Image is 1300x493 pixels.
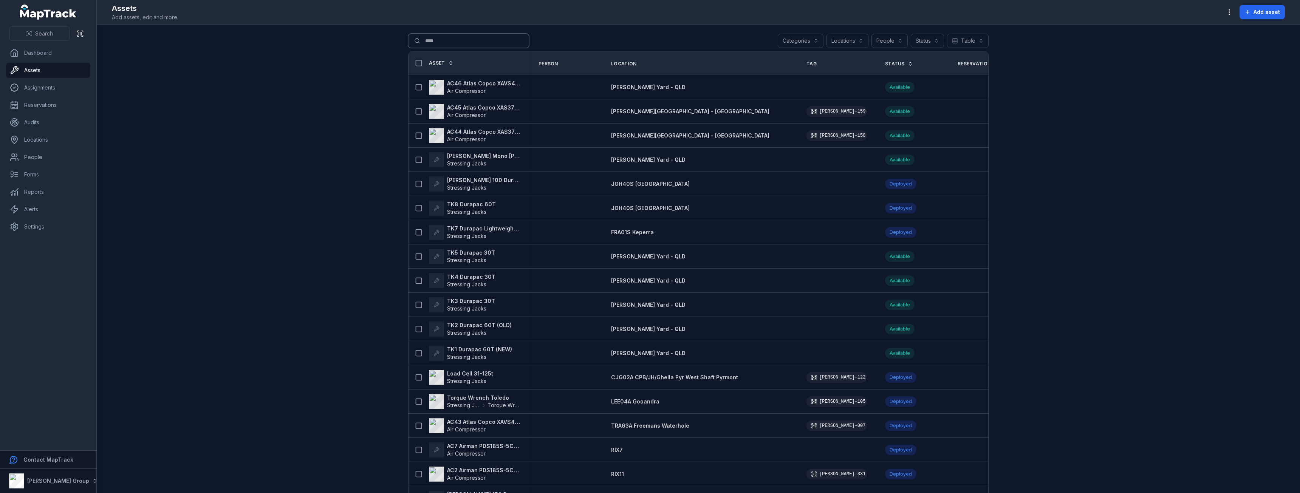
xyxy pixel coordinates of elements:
strong: TK4 Durapac 30T [447,273,495,281]
div: Deployed [885,203,916,213]
div: Deployed [885,396,916,407]
span: Add assets, edit and more. [112,14,178,21]
span: CJG02A CPB/JH/Ghella Pyr West Shaft Pyrmont [611,374,738,380]
button: Add asset [1240,5,1285,19]
div: Available [885,324,915,334]
span: Air Compressor [447,112,486,118]
span: Air Compressor [447,426,486,433]
span: Stressing Jacks [447,281,486,287]
a: AC2 Airman PDS185S-5C5 on [PERSON_NAME] 11Air Compressor [429,467,520,482]
div: [PERSON_NAME]-007 [806,420,867,431]
a: LEE04A Gooandra [611,398,659,405]
strong: TK3 Durapac 30T [447,297,495,305]
div: Available [885,348,915,359]
a: Load Cell 31-125tStressing Jacks [429,370,493,385]
strong: AC2 Airman PDS185S-5C5 on [PERSON_NAME] 11 [447,467,520,474]
a: Reservations [6,97,90,113]
strong: AC45 Atlas Copco XAS375TA [447,104,520,111]
a: AC7 Airman PDS185S-5C5 on [PERSON_NAME] 7Air Compressor [429,442,520,457]
a: Audits [6,115,90,130]
a: Status [885,61,913,67]
span: Tag [806,61,817,67]
span: Stressing Jacks [447,233,486,239]
span: Person [539,61,558,67]
strong: Torque Wrench Toledo [447,394,520,402]
div: [PERSON_NAME]-122 [806,372,867,383]
a: [PERSON_NAME][GEOGRAPHIC_DATA] - [GEOGRAPHIC_DATA] [611,108,769,115]
a: Reports [6,184,90,199]
span: [PERSON_NAME] Yard - QLD [611,326,686,332]
span: Stressing Jacks [447,354,486,360]
a: TK3 Durapac 30TStressing Jacks [429,297,495,312]
a: Assignments [6,80,90,95]
div: Deployed [885,227,916,238]
a: [PERSON_NAME] Yard - QLD [611,325,686,333]
button: People [871,34,908,48]
span: Air Compressor [447,88,486,94]
a: TK2 Durapac 60T (OLD)Stressing Jacks [429,321,512,337]
span: Add asset [1254,8,1280,16]
span: Stressing Jacks [447,305,486,312]
span: FRA01S Keperra [611,229,654,235]
a: AC43 Atlas Copco XAVS450Air Compressor [429,418,520,433]
a: TRA63A Freemans Waterhole [611,422,689,430]
button: Locations [826,34,868,48]
strong: TK2 Durapac 60T (OLD) [447,321,512,329]
strong: Load Cell 31-125t [447,370,493,377]
a: RIX11 [611,470,624,478]
a: [PERSON_NAME] Mono [PERSON_NAME] 25TNStressing Jacks [429,152,520,167]
a: TK5 Durapac 30TStressing Jacks [429,249,495,264]
a: Asset [429,60,453,66]
div: Available [885,130,915,141]
span: Air Compressor [447,474,486,481]
h2: Assets [112,3,178,14]
div: [PERSON_NAME]-105 [806,396,867,407]
button: Status [911,34,944,48]
span: Stressing Jacks [447,402,480,409]
span: [PERSON_NAME] Yard - QLD [611,84,686,90]
div: Available [885,106,915,117]
div: Deployed [885,372,916,383]
strong: TK8 Durapac 60T [447,201,496,208]
strong: [PERSON_NAME] Group [27,478,89,484]
a: [PERSON_NAME] Yard - QLD [611,83,686,91]
a: CJG02A CPB/JH/Ghella Pyr West Shaft Pyrmont [611,374,738,381]
a: Torque Wrench ToledoStressing JacksTorque Wrench [429,394,520,409]
a: Settings [6,219,90,234]
span: [PERSON_NAME][GEOGRAPHIC_DATA] - [GEOGRAPHIC_DATA] [611,132,769,139]
span: Stressing Jacks [447,257,486,263]
a: JOH40S [GEOGRAPHIC_DATA] [611,204,690,212]
div: [PERSON_NAME]-159 [806,106,867,117]
span: Stressing Jacks [447,160,486,167]
div: Available [885,300,915,310]
button: Categories [778,34,823,48]
strong: Contact MapTrack [23,456,73,463]
a: TK8 Durapac 60TStressing Jacks [429,201,496,216]
strong: [PERSON_NAME] 100 Durapac 100T [447,176,520,184]
span: Search [35,30,53,37]
span: Stressing Jacks [447,184,486,191]
span: [PERSON_NAME] Yard - QLD [611,156,686,163]
a: [PERSON_NAME] Yard - QLD [611,253,686,260]
span: Air Compressor [447,450,486,457]
a: TK1 Durapac 60T (NEW)Stressing Jacks [429,346,512,361]
span: [PERSON_NAME] Yard - QLD [611,301,686,308]
span: JOH40S [GEOGRAPHIC_DATA] [611,205,690,211]
a: FRA01S Keperra [611,229,654,236]
a: [PERSON_NAME] Yard - QLD [611,277,686,284]
a: JOH40S [GEOGRAPHIC_DATA] [611,180,690,188]
div: Available [885,155,915,165]
a: TK7 Durapac Lightweight 100TStressing Jacks [429,225,520,240]
span: RIX11 [611,471,624,477]
strong: AC43 Atlas Copco XAVS450 [447,418,520,426]
div: Deployed [885,445,916,455]
div: [PERSON_NAME]-331 [806,469,867,479]
a: AC46 Atlas Copco XAVS450Air Compressor [429,80,520,95]
strong: TK1 Durapac 60T (NEW) [447,346,512,353]
a: [PERSON_NAME] Yard - QLD [611,349,686,357]
a: Dashboard [6,45,90,60]
span: TRA63A Freemans Waterhole [611,422,689,429]
span: Status [885,61,905,67]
